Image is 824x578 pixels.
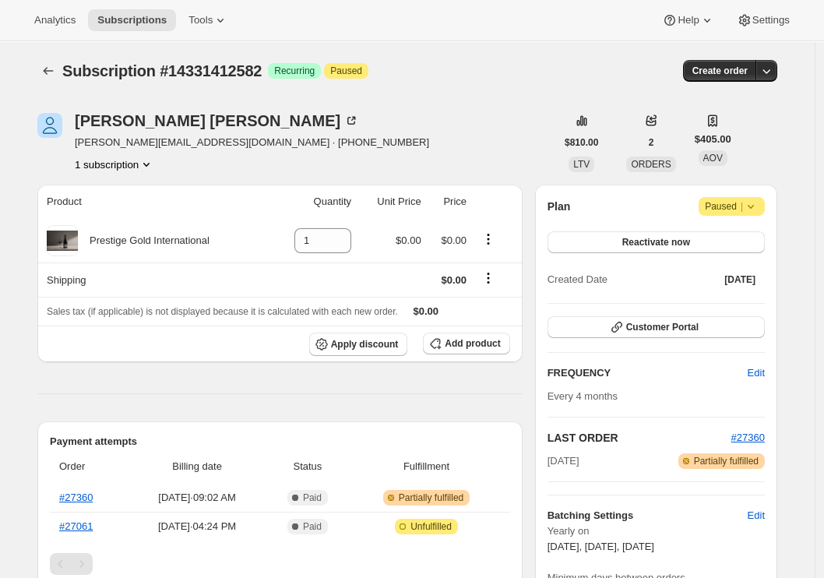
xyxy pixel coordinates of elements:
span: Subscription #14331412582 [62,62,262,79]
span: Apply discount [331,338,399,351]
span: $405.00 [695,132,731,147]
span: 2 [649,136,654,149]
button: Edit [738,503,774,528]
button: Create order [683,60,757,82]
span: Paid [303,520,322,533]
span: Subscriptions [97,14,167,26]
span: $810.00 [565,136,598,149]
button: Customer Portal [548,316,765,338]
h2: LAST ORDER [548,430,731,446]
span: Reactivate now [622,236,690,248]
span: Every 4 months [548,390,618,402]
span: [PERSON_NAME][EMAIL_ADDRESS][DOMAIN_NAME] · [PHONE_NUMBER] [75,135,429,150]
button: Help [653,9,724,31]
button: Shipping actions [476,270,501,287]
button: Subscriptions [37,60,59,82]
a: #27360 [59,492,93,503]
span: Status [272,459,343,474]
span: AOV [703,153,723,164]
th: Quantity [269,185,356,219]
span: Tools [188,14,213,26]
th: Unit Price [356,185,426,219]
span: [DATE] · 04:24 PM [132,519,263,534]
span: Fulfillment [352,459,500,474]
span: Created Date [548,272,607,287]
button: #27360 [731,430,765,446]
span: Recurring [274,65,315,77]
span: Partially fulfilled [694,455,759,467]
span: Paused [705,199,759,214]
span: LTV [573,159,590,170]
span: Edit [748,508,765,523]
span: [DATE], [DATE], [DATE] [548,541,654,552]
th: Order [50,449,127,484]
span: [DATE] [724,273,755,286]
span: ORDERS [631,159,671,170]
button: Product actions [476,231,501,248]
th: Shipping [37,263,269,297]
span: Paid [303,492,322,504]
span: [DATE] [548,453,579,469]
span: Billing date [132,459,263,474]
span: Help [678,14,699,26]
button: Analytics [25,9,85,31]
nav: Pagination [50,553,510,575]
div: [PERSON_NAME] [PERSON_NAME] [75,113,359,129]
span: Customer Portal [626,321,699,333]
span: Add product [445,337,500,350]
span: Partially fulfilled [399,492,463,504]
span: Create order [692,65,748,77]
a: #27360 [731,432,765,443]
div: Prestige Gold International [78,233,210,248]
span: Analytics [34,14,76,26]
th: Price [426,185,471,219]
span: $0.00 [396,234,421,246]
button: Settings [727,9,799,31]
span: Yearly on [548,523,765,539]
span: Edit [748,365,765,381]
button: Subscriptions [88,9,176,31]
span: [DATE] · 09:02 AM [132,490,263,506]
span: $0.00 [441,234,467,246]
h2: FREQUENCY [548,365,748,381]
button: Edit [738,361,774,386]
span: | [741,200,743,213]
button: $810.00 [555,132,607,153]
button: Product actions [75,157,154,172]
button: Tools [179,9,238,31]
button: Reactivate now [548,231,765,253]
th: Product [37,185,269,219]
span: $0.00 [441,274,467,286]
h6: Batching Settings [548,508,748,523]
a: #27061 [59,520,93,532]
span: Paused [330,65,362,77]
button: 2 [639,132,664,153]
span: Sara armstrong [37,113,62,138]
span: Unfulfilled [410,520,452,533]
button: Add product [423,333,509,354]
button: Apply discount [309,333,408,356]
span: Sales tax (if applicable) is not displayed because it is calculated with each new order. [47,306,398,317]
span: $0.00 [414,305,439,317]
button: [DATE] [715,269,765,291]
span: Settings [752,14,790,26]
h2: Plan [548,199,571,214]
h2: Payment attempts [50,434,510,449]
